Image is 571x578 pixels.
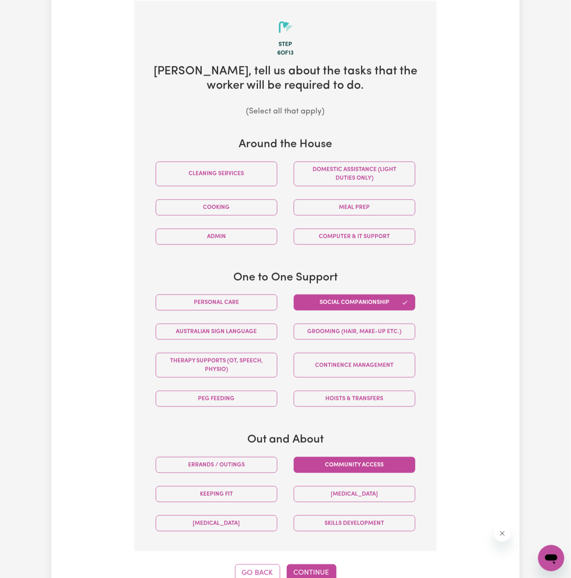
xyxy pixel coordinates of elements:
button: Continence management [294,353,415,378]
button: Keeping fit [156,486,277,502]
button: Grooming (hair, make-up etc.) [294,324,415,340]
button: Social companionship [294,295,415,311]
div: Step [147,40,424,49]
button: Cleaning services [156,162,277,186]
button: Community access [294,457,415,473]
button: PEG feeding [156,391,277,407]
button: [MEDICAL_DATA] [156,515,277,532]
h3: One to One Support [147,271,424,285]
button: Admin [156,229,277,245]
p: (Select all that apply) [147,106,424,118]
button: Domestic assistance (light duties only) [294,162,415,186]
button: Hoists & transfers [294,391,415,407]
button: Errands / Outings [156,457,277,473]
h2: [PERSON_NAME] , tell us about the tasks that the worker will be required to do. [147,65,424,93]
button: [MEDICAL_DATA] [294,486,415,502]
button: Computer & IT Support [294,229,415,245]
button: Skills Development [294,515,415,532]
div: 6 of 13 [147,49,424,58]
span: Need any help? [5,6,50,12]
iframe: Button to launch messaging window [538,545,564,571]
button: Cooking [156,200,277,216]
button: Australian Sign Language [156,324,277,340]
h3: Out and About [147,433,424,447]
button: Personal care [156,295,277,311]
button: Meal prep [294,200,415,216]
button: Therapy Supports (OT, speech, physio) [156,353,277,378]
iframe: Close message [494,525,511,542]
h3: Around the House [147,138,424,152]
